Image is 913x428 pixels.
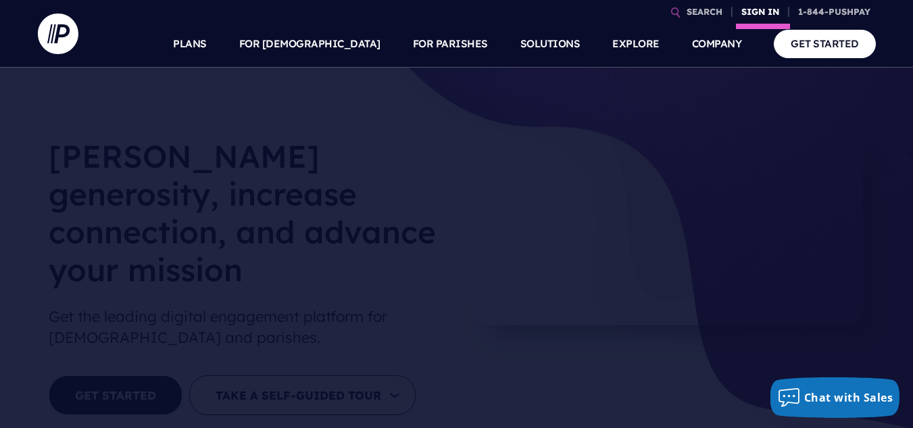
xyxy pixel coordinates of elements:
a: COMPANY [692,20,742,68]
span: Chat with Sales [804,390,893,405]
a: FOR [DEMOGRAPHIC_DATA] [239,20,380,68]
a: SOLUTIONS [520,20,581,68]
button: Chat with Sales [770,377,900,418]
a: FOR PARISHES [413,20,488,68]
a: PLANS [173,20,207,68]
a: GET STARTED [774,30,876,57]
a: EXPLORE [612,20,660,68]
